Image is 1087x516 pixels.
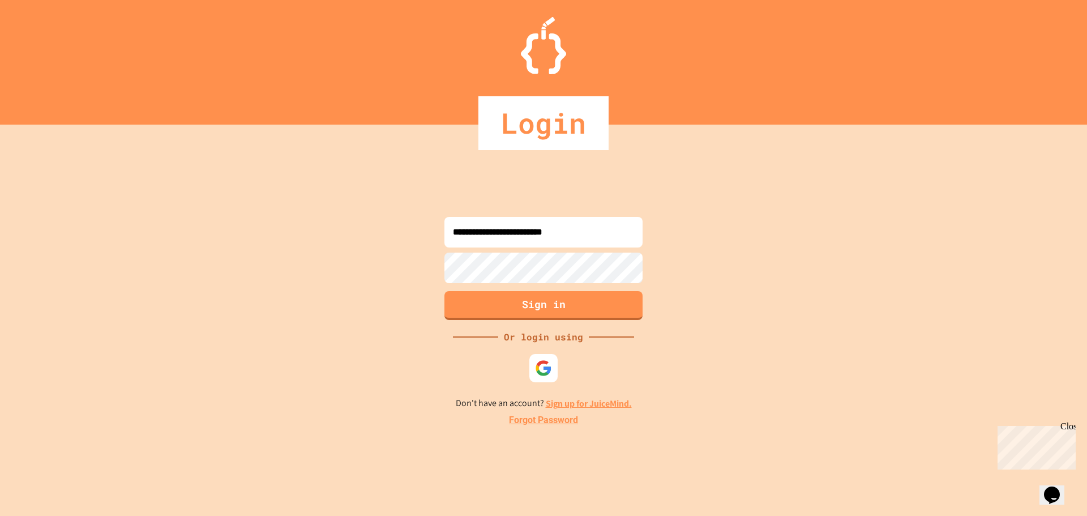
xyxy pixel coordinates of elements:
div: Or login using [498,330,589,344]
div: Chat with us now!Close [5,5,78,72]
iframe: chat widget [993,421,1076,470]
button: Sign in [444,291,643,320]
iframe: chat widget [1039,471,1076,505]
p: Don't have an account? [456,396,632,411]
img: Logo.svg [521,17,566,74]
div: Login [478,96,609,150]
a: Forgot Password [509,413,578,427]
img: google-icon.svg [535,360,552,377]
a: Sign up for JuiceMind. [546,398,632,410]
